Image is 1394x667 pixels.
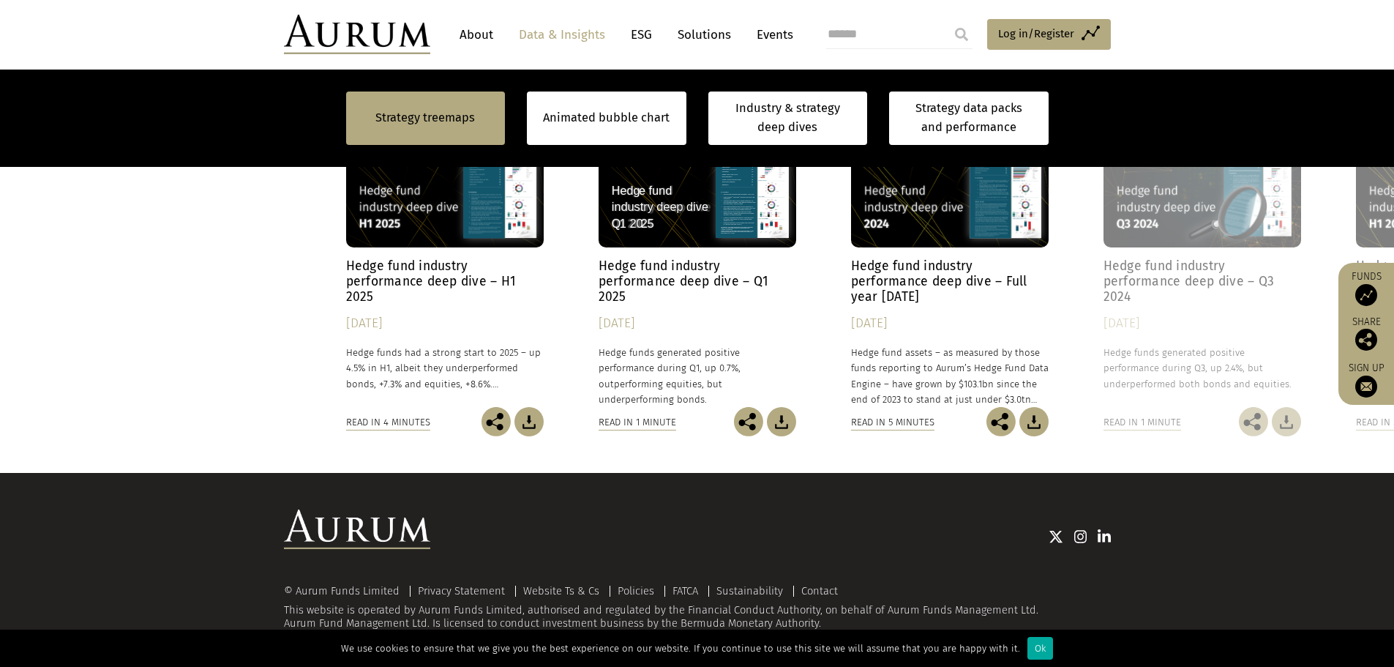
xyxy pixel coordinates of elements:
[543,108,670,127] a: Animated bubble chart
[346,124,544,407] a: Hedge Fund Data Hedge fund industry performance deep dive – H1 2025 [DATE] Hedge funds had a stro...
[284,510,430,549] img: Aurum Logo
[1049,529,1063,544] img: Twitter icon
[851,345,1049,407] p: Hedge fund assets – as measured by those funds reporting to Aurum’s Hedge Fund Data Engine – have...
[599,414,676,431] div: Read in 1 minute
[851,258,1049,305] h4: Hedge fund industry performance deep dive – Full year [DATE]
[1103,345,1301,391] p: Hedge funds generated positive performance during Q3, up 2.4%, but underperformed both bonds and ...
[599,258,796,305] h4: Hedge fund industry performance deep dive – Q1 2025
[599,313,796,334] div: [DATE]
[452,21,501,48] a: About
[1103,313,1301,334] div: [DATE]
[1103,414,1181,431] div: Read in 1 minute
[1355,376,1377,398] img: Sign up to our newsletter
[851,313,1049,334] div: [DATE]
[1027,637,1053,660] div: Ok
[418,584,505,597] a: Privacy Statement
[346,258,544,305] h4: Hedge fund industry performance deep dive – H1 2025
[1346,317,1387,351] div: Share
[523,584,599,597] a: Website Ts & Cs
[346,313,544,334] div: [DATE]
[599,345,796,407] p: Hedge funds generated positive performance during Q1, up 0.7%, outperforming equities, but underp...
[346,345,544,391] p: Hedge funds had a strong start to 2025 – up 4.5% in H1, albeit they underperformed bonds, +7.3% a...
[1346,362,1387,398] a: Sign up
[670,21,738,48] a: Solutions
[511,21,612,48] a: Data & Insights
[618,584,654,597] a: Policies
[986,407,1016,436] img: Share this post
[672,584,698,597] a: FATCA
[346,414,430,431] div: Read in 4 minutes
[514,407,544,436] img: Download Article
[481,407,511,436] img: Share this post
[767,407,796,436] img: Download Article
[1019,407,1049,436] img: Download Article
[1239,407,1268,436] img: Share this post
[284,586,1111,630] div: This website is operated by Aurum Funds Limited, authorised and regulated by the Financial Conduc...
[1355,284,1377,306] img: Access Funds
[1103,258,1301,305] h4: Hedge fund industry performance deep dive – Q3 2024
[947,20,976,49] input: Submit
[716,584,783,597] a: Sustainability
[851,124,1049,407] a: Hedge Fund Data Hedge fund industry performance deep dive – Full year [DATE] [DATE] Hedge fund as...
[708,92,868,145] a: Industry & strategy deep dives
[1074,529,1087,544] img: Instagram icon
[998,25,1074,42] span: Log in/Register
[1346,270,1387,306] a: Funds
[284,15,430,54] img: Aurum
[749,21,793,48] a: Events
[375,108,475,127] a: Strategy treemaps
[734,407,763,436] img: Share this post
[623,21,659,48] a: ESG
[851,414,934,431] div: Read in 5 minutes
[599,124,796,407] a: Hedge Fund Data Hedge fund industry performance deep dive – Q1 2025 [DATE] Hedge funds generated ...
[1355,329,1377,351] img: Share this post
[1098,529,1111,544] img: Linkedin icon
[987,19,1111,50] a: Log in/Register
[284,586,407,597] div: © Aurum Funds Limited
[889,92,1049,145] a: Strategy data packs and performance
[801,584,838,597] a: Contact
[1272,407,1301,436] img: Download Article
